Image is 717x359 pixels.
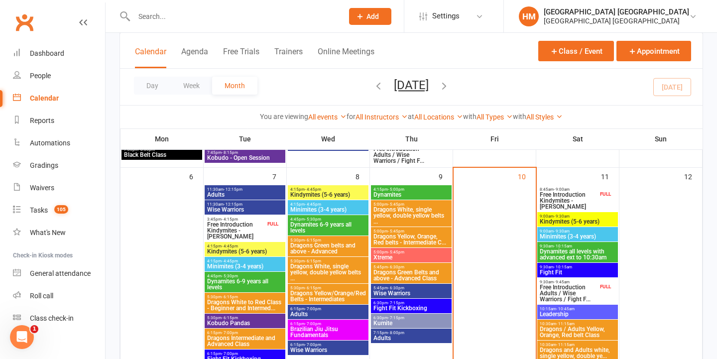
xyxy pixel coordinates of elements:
[394,78,429,92] button: [DATE]
[305,322,321,326] span: - 7:00pm
[290,311,366,317] span: Adults
[207,207,283,213] span: Wise Warriors
[13,262,105,285] a: General attendance kiosk mode
[222,331,238,335] span: - 7:00pm
[30,94,59,102] div: Calendar
[373,146,432,164] span: Free Introduction Adults / Wise Warriors / Fight F...
[30,72,51,80] div: People
[13,199,105,222] a: Tasks 105
[207,299,283,311] span: Dragons White to Red Class - Beginner and Intermed...
[207,316,283,320] span: 5:30pm
[539,284,598,302] span: Free Introduction Adults / Wise Warriors / Fight F...
[207,331,283,335] span: 6:15pm
[305,187,321,192] span: - 4:45pm
[30,229,66,237] div: What's New
[539,311,616,317] span: Leadership
[539,269,616,275] span: Fight Fit
[373,305,450,311] span: Fight Fit Kickboxing
[290,217,366,222] span: 4:45pm
[556,307,575,311] span: - 10:45am
[597,190,613,198] div: FULL
[308,113,347,121] a: All events
[204,128,287,149] th: Tue
[305,343,321,347] span: - 7:00pm
[13,132,105,154] a: Automations
[290,286,366,290] span: 5:30pm
[539,234,616,239] span: Minimites (3-4 years)
[539,187,598,192] span: 8:45am
[388,331,404,335] span: - 8:00pm
[30,206,48,214] div: Tasks
[373,290,450,296] span: Wise Warriors
[536,128,619,149] th: Sat
[539,214,616,219] span: 9:00am
[290,259,366,263] span: 5:30pm
[222,274,238,278] span: - 5:30pm
[290,222,366,234] span: Dynamites 6-9 years all levels
[207,263,283,269] span: Minimites (3-4 years)
[305,307,321,311] span: - 7:00pm
[272,168,286,184] div: 7
[222,244,238,248] span: - 4:45pm
[222,295,238,299] span: - 6:15pm
[453,128,536,149] th: Fri
[373,250,450,254] span: 5:00pm
[13,110,105,132] a: Reports
[207,222,265,239] span: Free Introduction Kindymites - [PERSON_NAME]
[207,187,283,192] span: 11:30am
[207,217,265,222] span: 3:45pm
[290,238,366,242] span: 5:30pm
[544,16,689,25] div: [GEOGRAPHIC_DATA] [GEOGRAPHIC_DATA]
[13,285,105,307] a: Roll call
[373,229,450,234] span: 5:00pm
[135,47,166,68] button: Calendar
[414,113,463,121] a: All Locations
[519,6,539,26] div: HM
[554,229,570,234] span: - 9:30am
[388,229,404,234] span: - 5:45pm
[619,128,703,149] th: Sun
[556,343,575,347] span: - 11:15am
[539,248,616,260] span: Dynamites all levels with advanced ext to 10:30am
[388,250,404,254] span: - 5:45pm
[373,254,450,260] span: Xtreme
[290,263,366,281] span: Dragons White, single yellow, double yellow belts ...
[131,9,336,23] input: Search...
[290,290,366,302] span: Dragons Yellow/Orange/Red Belts - Intermediates
[554,244,572,248] span: - 10:15am
[373,335,450,341] span: Adults
[601,168,619,184] div: 11
[290,192,366,198] span: Kindymites (5-6 years)
[539,307,616,311] span: 10:15am
[30,325,38,333] span: 1
[373,301,450,305] span: 6:30pm
[207,278,283,290] span: Dynamites 6-9 years all levels
[539,265,616,269] span: 9:30am
[30,292,53,300] div: Roll call
[539,229,616,234] span: 9:00am
[388,265,404,269] span: - 6:30pm
[539,244,616,248] span: 9:30am
[290,242,366,254] span: Dragons Green belts and above - Advanced
[207,155,283,161] span: Kobudo - Open Session
[274,47,303,68] button: Trainers
[477,113,513,121] a: All Types
[370,128,453,149] th: Thu
[181,47,208,68] button: Agenda
[373,234,450,245] span: Dragons Yellow, Orange, Red belts - Intermediate C...
[207,335,283,347] span: Dragons Intermediate and Advanced Class
[30,139,70,147] div: Automations
[305,238,321,242] span: - 6:15pm
[30,161,58,169] div: Gradings
[305,217,321,222] span: - 5:30pm
[554,265,572,269] span: - 10:15am
[207,202,283,207] span: 11:30am
[13,154,105,177] a: Gradings
[224,202,242,207] span: - 12:15pm
[539,343,616,347] span: 10:30am
[290,322,366,326] span: 6:15pm
[207,248,283,254] span: Kindymites (5-6 years)
[290,202,366,207] span: 4:15pm
[366,12,379,20] span: Add
[539,192,598,210] span: Free Introduction Kindymites - [PERSON_NAME]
